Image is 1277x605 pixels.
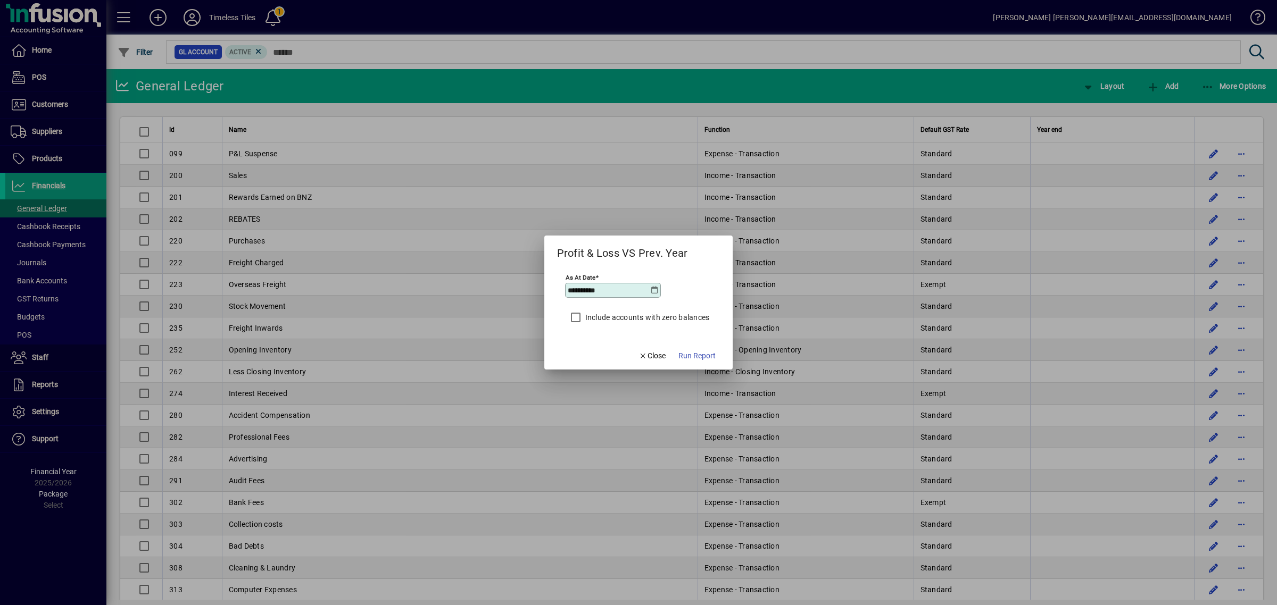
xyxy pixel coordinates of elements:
button: Run Report [674,346,720,365]
mat-label: As at date [566,274,595,281]
label: Include accounts with zero balances [583,312,710,323]
button: Close [634,346,670,365]
h2: Profit & Loss VS Prev. Year [544,236,701,262]
span: Close [638,350,666,362]
span: Run Report [678,350,716,362]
